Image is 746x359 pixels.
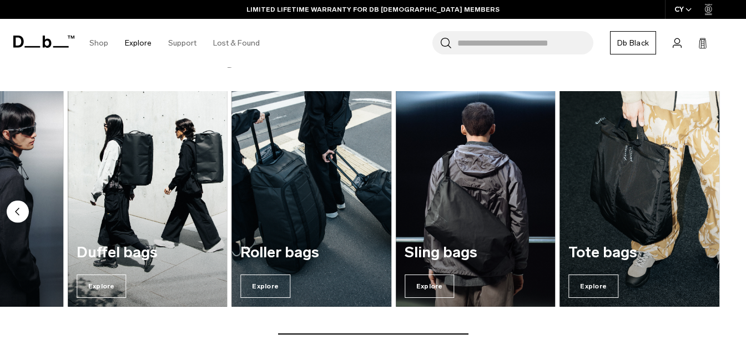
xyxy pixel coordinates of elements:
[125,23,152,63] a: Explore
[396,91,556,307] a: Sling bags Explore
[405,245,547,261] h3: Sling bags
[68,91,228,307] a: Duffel bags Explore
[568,275,618,298] span: Explore
[240,245,382,261] h3: Roller bags
[168,23,196,63] a: Support
[559,91,719,307] div: 7 / 7
[231,91,391,307] div: 5 / 7
[7,201,29,225] button: Previous slide
[396,91,556,307] div: 6 / 7
[213,23,260,63] a: Lost & Found
[559,91,719,307] a: Tote bags Explore
[81,19,268,67] nav: Main Navigation
[68,91,228,307] div: 4 / 7
[231,91,391,307] a: Roller bags Explore
[89,23,108,63] a: Shop
[610,31,656,54] a: Db Black
[77,275,127,298] span: Explore
[246,4,500,14] a: LIMITED LIFETIME WARRANTY FOR DB [DEMOGRAPHIC_DATA] MEMBERS
[77,245,219,261] h3: Duffel bags
[240,275,290,298] span: Explore
[405,275,455,298] span: Explore
[568,245,710,261] h3: Tote bags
